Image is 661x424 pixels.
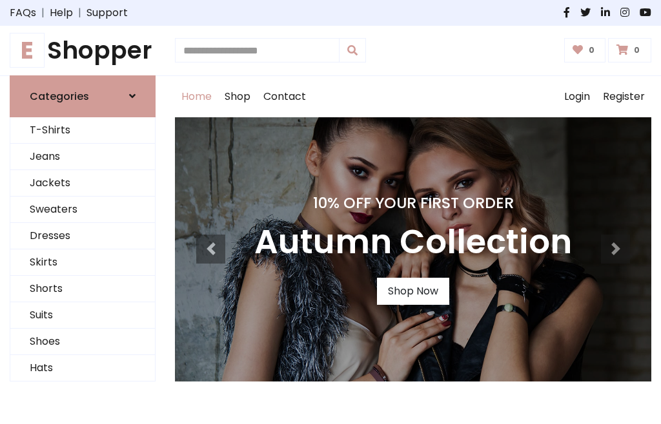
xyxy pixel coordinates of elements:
a: Jeans [10,144,155,170]
a: 0 [564,38,606,63]
a: Home [175,76,218,117]
a: Help [50,5,73,21]
a: FAQs [10,5,36,21]
a: Skirts [10,249,155,276]
span: 0 [585,44,598,56]
a: Hats [10,355,155,381]
a: Dresses [10,223,155,249]
span: E [10,33,45,68]
a: Sweaters [10,197,155,223]
h6: Categories [30,90,89,102]
span: 0 [631,44,643,56]
a: Shorts [10,276,155,302]
a: Login [558,76,596,117]
span: | [36,5,50,21]
span: | [73,5,86,21]
a: Support [86,5,128,21]
h1: Shopper [10,36,156,65]
a: T-Shirts [10,117,155,144]
a: Suits [10,302,155,329]
a: Categories [10,75,156,117]
a: Shop [218,76,257,117]
a: 0 [608,38,651,63]
a: Register [596,76,651,117]
a: Jackets [10,170,155,197]
a: Shoes [10,329,155,355]
a: EShopper [10,36,156,65]
h4: 10% Off Your First Order [254,194,572,212]
a: Shop Now [377,278,449,305]
a: Contact [257,76,312,117]
h3: Autumn Collection [254,222,572,262]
